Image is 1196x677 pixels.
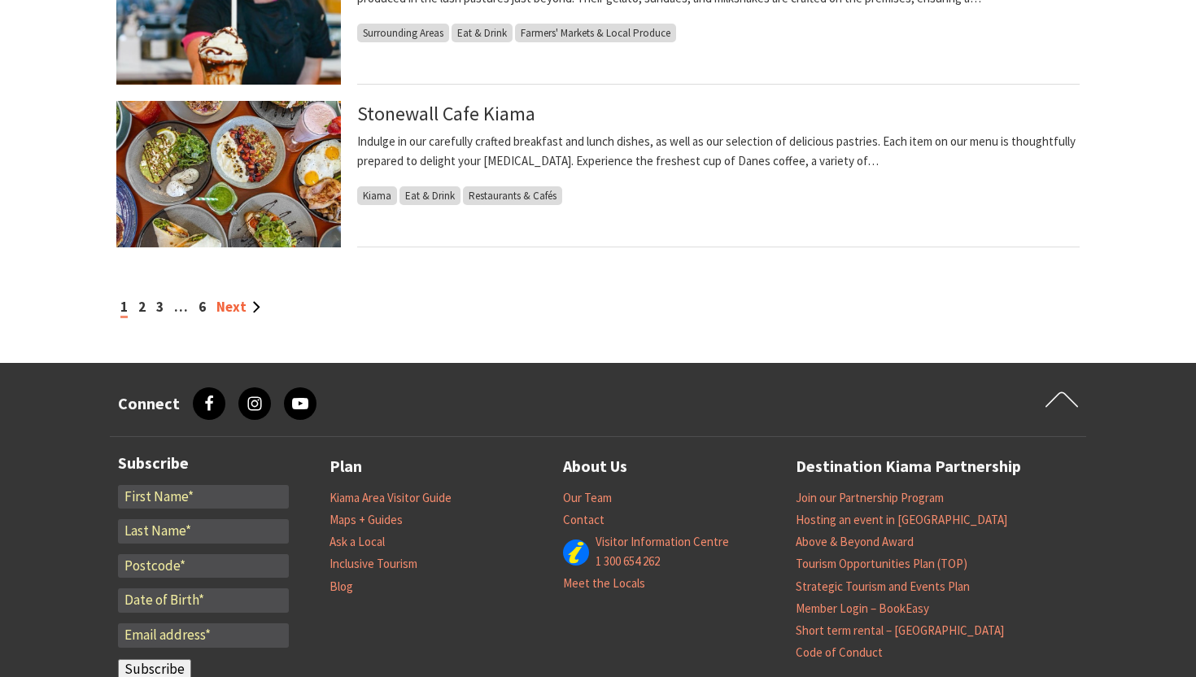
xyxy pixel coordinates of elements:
[796,490,944,506] a: Join our Partnership Program
[357,101,535,126] a: Stonewall Cafe Kiama
[118,485,289,509] input: First Name*
[216,298,260,316] a: Next
[796,556,967,572] a: Tourism Opportunities Plan (TOP)
[357,24,449,42] span: Surrounding Areas
[330,512,403,528] a: Maps + Guides
[796,579,970,595] a: Strategic Tourism and Events Plan
[463,186,562,205] span: Restaurants & Cafés
[452,24,513,42] span: Eat & Drink
[138,298,146,316] a: 2
[156,298,164,316] a: 3
[174,298,188,316] span: …
[796,601,929,617] a: Member Login – BookEasy
[563,453,627,480] a: About Us
[118,453,289,473] h3: Subscribe
[796,453,1021,480] a: Destination Kiama Partnership
[330,579,353,595] a: Blog
[357,132,1080,171] p: Indulge in our carefully crafted breakfast and lunch dishes, as well as our selection of deliciou...
[563,575,645,592] a: Meet the Locals
[120,298,128,318] span: 1
[399,186,461,205] span: Eat & Drink
[796,622,1004,661] a: Short term rental – [GEOGRAPHIC_DATA] Code of Conduct
[118,588,289,613] input: Date of Birth*
[118,394,180,413] h3: Connect
[330,534,385,550] a: Ask a Local
[357,186,397,205] span: Kiama
[563,512,605,528] a: Contact
[596,553,660,570] a: 1 300 654 262
[118,554,289,579] input: Postcode*
[515,24,676,42] span: Farmers' Markets & Local Produce
[596,534,729,550] a: Visitor Information Centre
[330,490,452,506] a: Kiama Area Visitor Guide
[199,298,206,316] a: 6
[118,623,289,648] input: Email address*
[330,453,362,480] a: Plan
[118,519,289,544] input: Last Name*
[563,490,612,506] a: Our Team
[796,512,1007,528] a: Hosting an event in [GEOGRAPHIC_DATA]
[796,534,914,550] a: Above & Beyond Award
[330,556,417,572] a: Inclusive Tourism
